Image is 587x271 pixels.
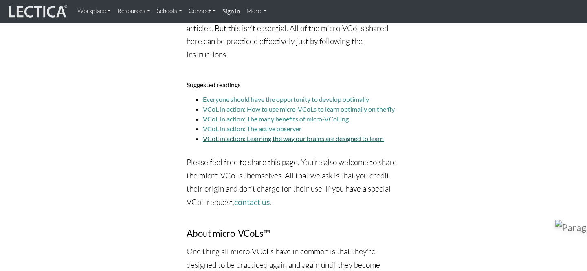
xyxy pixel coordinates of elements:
[185,3,219,19] a: Connect
[222,7,240,15] strong: Sign in
[74,3,114,19] a: Workplace
[114,3,154,19] a: Resources
[187,229,400,239] h3: About micro-VCoLs™
[187,156,400,209] p: Please feel free to share this page. You're also welcome to share the micro-VCoLs themselves. All...
[243,3,270,19] a: More
[219,3,243,20] a: Sign in
[203,105,395,113] a: VCoL in action: How to use micro-VCoLs to learn optimally on the fly
[203,125,301,132] a: VCoL in action: The active observer
[203,115,349,123] a: VCoL in action: The many benefits of micro-VCoLing
[203,95,369,103] a: Everyone should have the opportunity to develop optimally
[154,3,185,19] a: Schools
[234,197,270,207] a: contact us
[187,81,400,88] h5: Suggested readings
[203,134,384,142] a: VCoL in action: Learning the way our brains are designed to learn
[7,4,68,19] img: lecticalive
